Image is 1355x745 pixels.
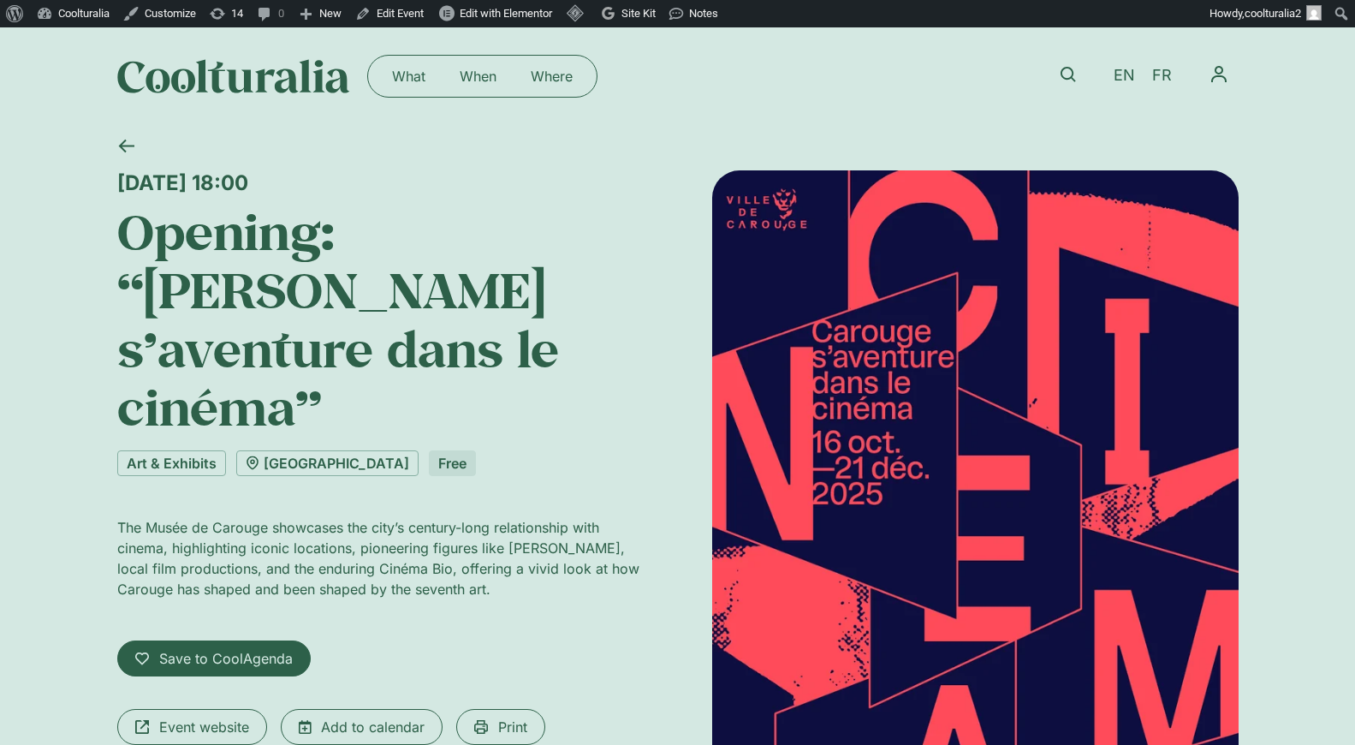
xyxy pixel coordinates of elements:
[621,7,656,20] span: Site Kit
[460,7,552,20] span: Edit with Elementor
[281,709,443,745] a: Add to calendar
[159,717,249,737] span: Event website
[456,709,545,745] a: Print
[117,202,644,437] h1: Opening: “[PERSON_NAME] s’aventure dans le cinéma”
[1144,63,1180,88] a: FR
[375,63,590,90] nav: Menu
[1105,63,1144,88] a: EN
[375,63,443,90] a: What
[117,709,267,745] a: Event website
[321,717,425,737] span: Add to calendar
[117,170,644,195] div: [DATE] 18:00
[117,517,644,599] p: The Musée de Carouge showcases the city’s century-long relationship with cinema, highlighting ico...
[1245,7,1301,20] span: coolturalia2
[236,450,419,476] a: [GEOGRAPHIC_DATA]
[1199,55,1239,94] nav: Menu
[443,63,514,90] a: When
[117,450,226,476] a: Art & Exhibits
[1114,67,1135,85] span: EN
[429,450,476,476] div: Free
[1152,67,1172,85] span: FR
[117,641,311,676] a: Save to CoolAgenda
[498,717,527,737] span: Print
[514,63,590,90] a: Where
[159,648,293,669] span: Save to CoolAgenda
[1199,55,1239,94] button: Menu Toggle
